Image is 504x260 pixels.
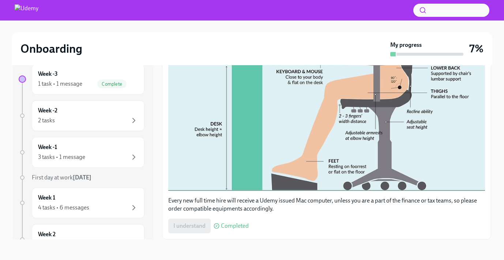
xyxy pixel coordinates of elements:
img: Udemy [15,4,38,16]
a: First day at work[DATE] [19,174,144,182]
h6: Week -2 [38,107,57,115]
div: 3 tasks • 1 message [38,153,85,161]
h3: 7% [469,42,484,55]
h2: Onboarding [20,41,82,56]
h6: Week -3 [38,70,58,78]
h6: Week -1 [38,143,57,151]
strong: My progress [390,41,422,49]
a: Week 14 tasks • 6 messages [19,187,144,218]
div: 1 task • 1 message [38,80,82,88]
a: Week -13 tasks • 1 message [19,137,144,168]
p: Every new full time hire will receive a Udemy issued Mac computer, unless you are a part of the f... [168,197,485,213]
div: 4 tasks • 6 messages [38,204,89,212]
div: 2 tasks [38,116,55,125]
strong: [DATE] [73,174,91,181]
h6: Week 2 [38,230,56,238]
span: Complete [97,81,127,87]
h6: Week 1 [38,194,55,202]
a: Week 2 [19,224,144,255]
span: First day at work [32,174,91,181]
a: Week -22 tasks [19,100,144,131]
a: Week -31 task • 1 messageComplete [19,64,144,94]
span: Completed [221,223,249,229]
